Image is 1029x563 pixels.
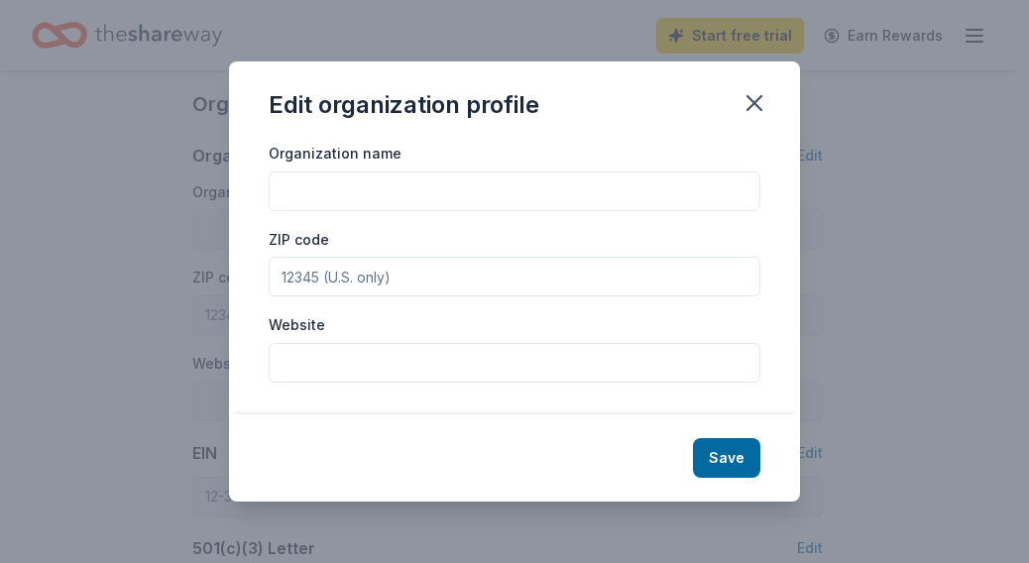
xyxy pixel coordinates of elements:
[269,230,329,250] label: ZIP code
[269,144,401,164] label: Organization name
[269,89,539,121] div: Edit organization profile
[269,315,325,335] label: Website
[269,257,760,296] input: 12345 (U.S. only)
[693,438,760,478] button: Save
